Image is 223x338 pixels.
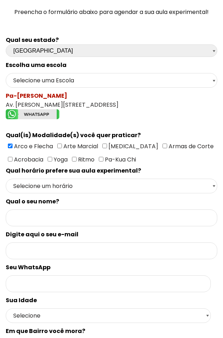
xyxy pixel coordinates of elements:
[6,230,78,238] spam: Digite aqui o seu e-mail
[6,61,67,69] spam: Escolha uma escola
[77,155,94,164] span: Ritmo
[6,296,37,304] spam: Sua Idade
[6,36,59,44] b: Qual seu estado?
[167,142,214,150] span: Armas de Corte
[57,144,62,148] input: Arte Marcial
[13,142,53,150] span: Arco e Flecha
[103,155,136,164] span: Pa-Kua Chi
[6,263,50,271] spam: Seu WhatsApp
[6,109,59,119] img: whatsapp
[13,155,43,164] span: Acrobacia
[6,166,141,175] spam: Qual horário prefere sua aula experimental?
[6,92,67,100] spam: Pa-[PERSON_NAME]
[52,155,68,164] span: Yoga
[99,157,103,161] input: Pa-Kua Chi
[48,157,52,161] input: Yoga
[163,144,167,148] input: Armas de Corte
[6,197,59,206] spam: Qual o seu nome?
[8,157,13,161] input: Acrobacia
[3,8,220,17] p: Preencha o formulário abaixo para agendar a sua aula experimental!
[72,157,77,161] input: Ritmo
[6,327,85,335] spam: Em que Bairro você mora?
[107,142,158,150] span: [MEDICAL_DATA]
[6,91,217,121] div: Av. [PERSON_NAME][STREET_ADDRESS]
[102,144,107,148] input: [MEDICAL_DATA]
[8,144,13,148] input: Arco e Flecha
[6,131,141,139] spam: Qual(is) Modalidade(s) você quer praticar?
[62,142,98,150] span: Arte Marcial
